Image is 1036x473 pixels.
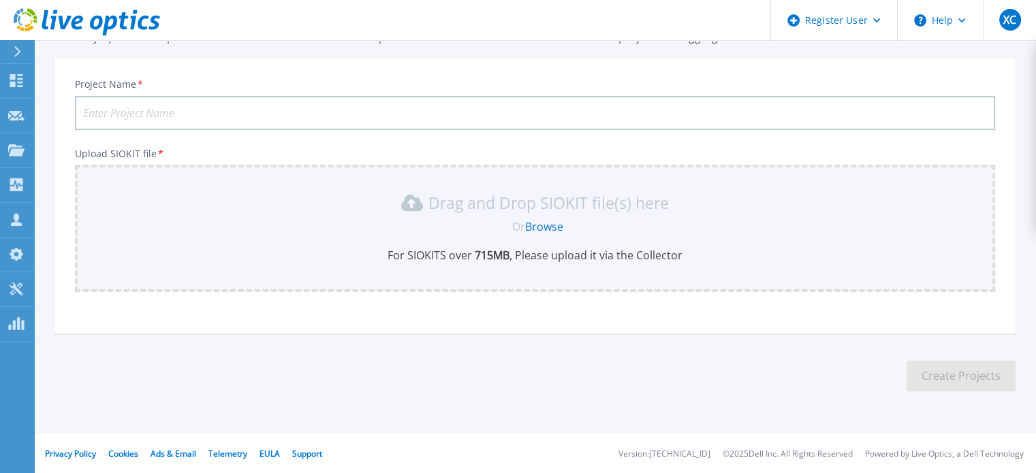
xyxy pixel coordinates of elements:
p: Upload SIOKIT file [75,148,995,159]
p: Drag and Drop SIOKIT file(s) here [428,196,669,210]
li: Powered by Live Optics, a Dell Technology [865,450,1024,459]
a: Browse [525,219,563,234]
span: XC [1003,14,1016,25]
a: EULA [260,448,280,459]
p: For SIOKITS over , Please upload it via the Collector [83,248,987,263]
a: Ads & Email [151,448,196,459]
li: © 2025 Dell Inc. All Rights Reserved [723,450,853,459]
li: Version: [TECHNICAL_ID] [618,450,710,459]
a: Support [292,448,322,459]
label: Project Name [75,80,144,89]
b: 715 MB [472,248,509,263]
div: Drag and Drop SIOKIT file(s) here OrBrowseFor SIOKITS over 715MB, Please upload it via the Collector [83,192,987,263]
a: Cookies [108,448,138,459]
a: Telemetry [208,448,247,459]
span: Or [512,219,525,234]
button: Create Projects [907,361,1016,391]
a: Privacy Policy [45,448,96,459]
input: Enter Project Name [75,96,995,130]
